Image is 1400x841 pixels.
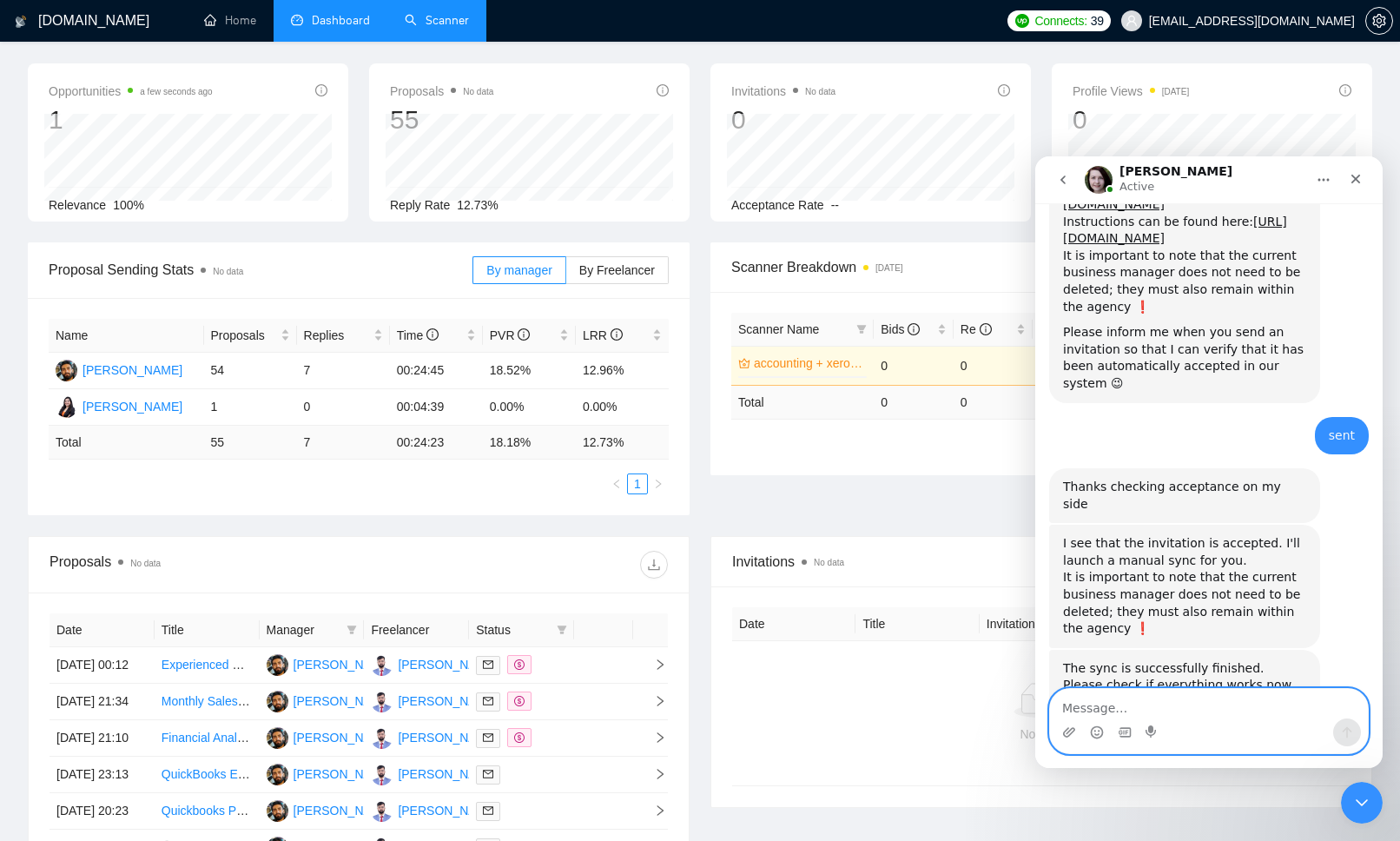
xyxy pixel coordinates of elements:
[83,361,182,380] div: [PERSON_NAME]
[162,694,367,708] a: Monthly Sales Tax Report Preparation
[576,426,669,460] td: 12.73 %
[648,473,669,494] button: right
[155,793,260,830] td: Quickbooks Pro Advisor with experience in Accounts Receivable
[267,654,288,676] img: RM
[28,58,252,89] a: [URL][DOMAIN_NAME]
[657,84,669,96] span: info-circle
[732,551,1350,573] span: Invitations
[732,607,855,641] th: Date
[50,720,155,757] td: [DATE] 21:10
[628,474,647,493] a: 1
[653,479,664,489] span: right
[1162,87,1189,96] time: [DATE]
[457,198,498,212] span: 12.73%
[998,84,1010,96] span: info-circle
[814,558,844,567] span: No data
[130,559,161,568] span: No data
[1073,103,1189,136] div: 0
[881,322,920,336] span: Bids
[371,693,498,707] a: GS[PERSON_NAME]
[204,319,297,353] th: Proposals
[390,198,450,212] span: Reply Rate
[606,473,627,494] button: left
[954,385,1033,419] td: 0
[267,657,393,671] a: RM[PERSON_NAME]
[213,267,243,276] span: No data
[50,684,155,720] td: [DATE] 21:34
[155,613,260,647] th: Title
[640,768,666,780] span: right
[426,328,439,341] span: info-circle
[56,360,77,381] img: RM
[294,728,393,747] div: [PERSON_NAME]
[731,103,835,136] div: 0
[371,654,393,676] img: GS
[640,659,666,671] span: right
[961,322,992,336] span: Re
[14,368,333,493] div: Iryna says…
[398,692,498,711] div: [PERSON_NAME]
[27,569,41,583] button: Upload attachment
[267,803,393,817] a: RM[PERSON_NAME]
[50,613,155,647] th: Date
[155,720,260,757] td: Financial Analyst (QuickBooks to Looker Studio)
[371,800,393,822] img: GS
[390,389,483,426] td: 00:04:39
[14,493,333,604] div: Iryna says…
[875,263,902,273] time: [DATE]
[15,8,27,36] img: logo
[463,87,493,96] span: No data
[1033,346,1113,385] td: 0.00%
[980,607,1103,641] th: Invitation Letter
[390,426,483,460] td: 00:24:23
[49,319,204,353] th: Name
[390,81,493,102] span: Proposals
[1015,14,1029,28] img: upwork-logo.png
[294,801,393,820] div: [PERSON_NAME]
[1034,11,1086,30] span: Connects:
[483,696,493,706] span: mail
[553,617,571,643] span: filter
[162,731,421,745] a: Financial Analyst (QuickBooks to Looker Studio)
[55,569,69,583] button: Emoji picker
[371,691,393,712] img: GS
[50,551,359,579] div: Proposals
[204,389,297,426] td: 1
[267,766,393,780] a: RM[PERSON_NAME]
[738,322,819,336] span: Scanner Name
[397,328,439,342] span: Time
[557,625,567,635] span: filter
[874,385,954,419] td: 0
[297,389,390,426] td: 0
[267,691,288,712] img: RM
[267,727,288,749] img: RM
[14,493,285,566] div: The sync is successfully finished. Please check if everything works now 🙏Add reaction
[343,617,360,643] span: filter
[576,353,669,389] td: 12.96%
[267,620,340,639] span: Manager
[483,805,493,816] span: mail
[364,613,469,647] th: Freelancer
[486,263,551,277] span: By manager
[371,766,498,780] a: GS[PERSON_NAME]
[49,426,204,460] td: Total
[483,389,576,426] td: 0.00%
[648,473,669,494] li: Next Page
[28,168,271,235] div: Please inform me when you send an invitation so that I can verify that it has been automatically ...
[831,198,839,212] span: --
[640,695,666,707] span: right
[483,732,493,743] span: mail
[483,426,576,460] td: 18.18 %
[56,396,77,418] img: CB
[371,730,498,744] a: GS[PERSON_NAME]
[28,322,271,356] div: Thanks checking acceptance on my side
[1126,15,1138,27] span: user
[483,659,493,670] span: mail
[874,346,954,385] td: 0
[640,732,666,744] span: right
[267,800,288,822] img: RM
[1365,14,1393,28] a: setting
